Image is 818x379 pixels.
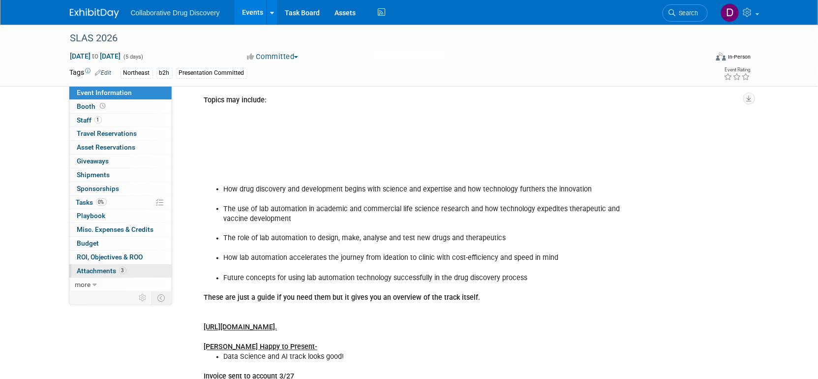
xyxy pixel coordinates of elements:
[69,278,172,291] a: more
[204,96,267,104] b: Topics may include:
[716,53,726,61] img: Format-Inperson.png
[76,198,107,206] span: Tasks
[69,196,172,209] a: Tasks0%
[69,251,172,264] a: ROI, Objectives & ROO
[724,67,750,72] div: Event Rating
[77,171,110,179] span: Shipments
[721,3,739,22] img: Daniel Castro
[224,234,635,244] li: The role of lab automation to design, make, analyse and test new drugs and therapeutics
[70,52,121,61] span: [DATE] [DATE]
[69,237,172,250] a: Budget
[70,67,112,79] td: Tags
[67,30,693,47] div: SLAS 2026
[77,239,99,247] span: Budget
[77,102,108,110] span: Booth
[131,9,220,17] span: Collaborative Drug Discovery
[69,264,172,278] a: Attachments3
[204,323,277,332] u: [URL][DOMAIN_NAME].
[69,168,172,182] a: Shipments
[77,89,132,96] span: Event Information
[69,155,172,168] a: Giveaways
[121,68,153,78] div: Northeast
[650,51,751,66] div: Event Format
[727,53,751,61] div: In-Person
[156,68,173,78] div: b2h
[224,274,635,284] li: Future concepts for using lab automation technology successfully in the drug discovery process
[77,225,154,233] span: Misc. Expenses & Credits
[69,182,172,195] a: Sponsorships
[91,52,100,60] span: to
[98,102,108,110] span: Booth not reserved yet
[75,281,91,288] span: more
[69,100,172,113] a: Booth
[77,185,120,192] span: Sponsorships
[69,209,172,222] a: Playbook
[69,141,172,154] a: Asset Reservations
[69,223,172,236] a: Misc. Expenses & Credits
[204,294,481,302] b: These are just a guide if you need them but it gives you an overview of the track itself.
[243,52,302,62] button: Committed
[176,68,247,78] div: Presentation Committed
[70,8,119,18] img: ExhibitDay
[135,291,152,304] td: Personalize Event Tab Strip
[77,116,102,124] span: Staff
[224,253,635,263] li: How lab automation accelerates the journey from ideation to clinic with cost-efficiency and speed...
[224,204,635,224] li: The use of lab automation in academic and commercial life science research and how technology exp...
[96,198,107,206] span: 0%
[69,127,172,140] a: Travel Reservations
[123,54,144,60] span: (5 days)
[151,291,172,304] td: Toggle Event Tabs
[663,4,708,22] a: Search
[77,129,137,137] span: Travel Reservations
[69,86,172,99] a: Event Information
[95,69,112,76] a: Edit
[77,157,109,165] span: Giveaways
[77,212,106,220] span: Playbook
[77,267,126,275] span: Attachments
[224,352,635,362] li: Data Science and AI track looks good!
[69,114,172,127] a: Staff1
[224,185,635,194] li: How drug discovery and development begins with science and expertise and how technology furthers ...
[77,253,143,261] span: ROI, Objectives & ROO
[94,116,102,124] span: 1
[676,9,698,17] span: Search
[204,343,318,351] u: [PERSON_NAME] Happy to Present-
[77,143,136,151] span: Asset Reservations
[119,267,126,274] span: 3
